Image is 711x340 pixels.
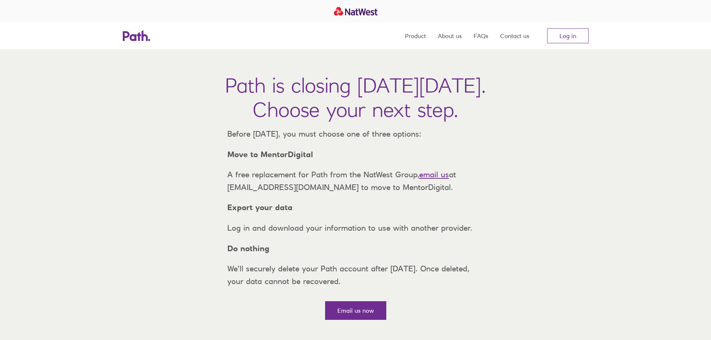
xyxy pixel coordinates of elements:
[500,22,529,49] a: Contact us
[221,168,490,193] p: A free replacement for Path from the NatWest Group, at [EMAIL_ADDRESS][DOMAIN_NAME] to move to Me...
[438,22,462,49] a: About us
[227,203,293,212] strong: Export your data
[419,170,449,179] a: email us
[221,128,490,140] p: Before [DATE], you must choose one of three options:
[227,244,269,253] strong: Do nothing
[221,262,490,287] p: We’ll securely delete your Path account after [DATE]. Once deleted, your data cannot be recovered.
[547,28,589,43] a: Log in
[474,22,488,49] a: FAQs
[405,22,426,49] a: Product
[225,73,486,122] h1: Path is closing [DATE][DATE]. Choose your next step.
[325,301,386,320] a: Email us now
[227,150,313,159] strong: Move to MentorDigital
[221,222,490,234] p: Log in and download your information to use with another provider.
